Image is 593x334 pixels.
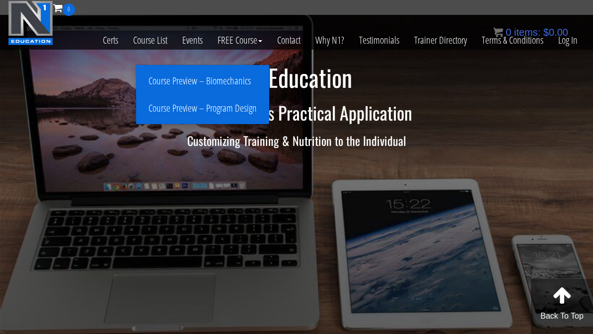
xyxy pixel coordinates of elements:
a: Log In [551,16,585,65]
h2: Science Meets Practical Application [7,103,586,123]
a: Terms & Conditions [474,16,551,65]
a: Why N1? [308,16,352,65]
img: n1-education [8,0,53,45]
a: Course Preview – Biomechanics [139,72,267,90]
a: Contact [270,16,308,65]
a: Trainer Directory [407,16,474,65]
a: Course Preview – Program Design [139,100,267,117]
span: 0 [63,3,75,16]
a: FREE Course [210,16,270,65]
span: $ [543,27,549,38]
a: 0 items: $0.00 [493,27,568,38]
h3: Customizing Training & Nutrition to the Individual [7,134,586,147]
bdi: 0.00 [543,27,568,38]
a: Testimonials [352,16,407,65]
a: Certs [95,16,126,65]
span: 0 [506,27,511,38]
img: icon11.png [493,27,503,37]
h1: N1 Education [7,65,586,91]
a: 0 [53,1,75,14]
span: items: [514,27,540,38]
a: Events [175,16,210,65]
a: Course List [126,16,175,65]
